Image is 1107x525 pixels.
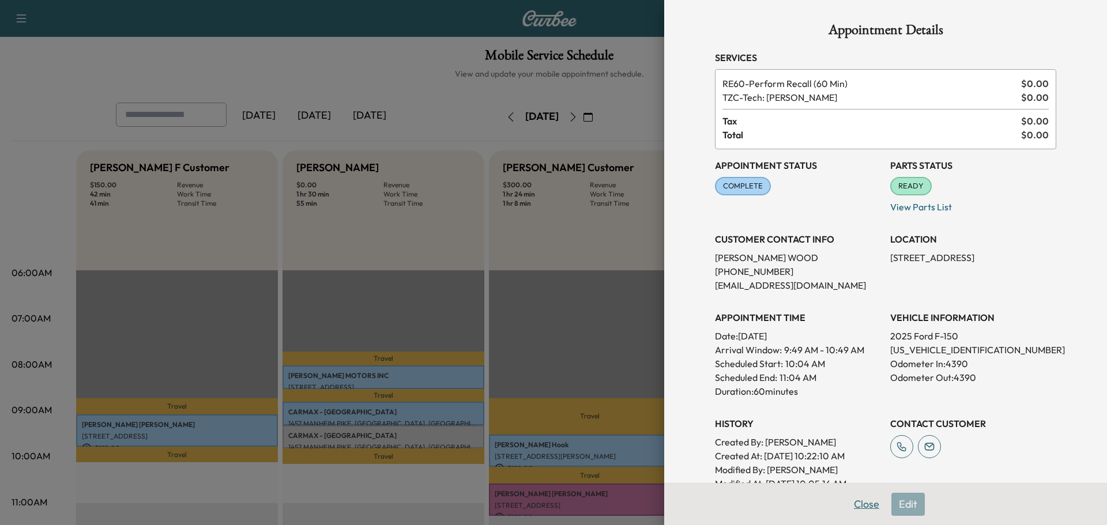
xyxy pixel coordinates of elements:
h3: CUSTOMER CONTACT INFO [715,232,881,246]
span: 9:49 AM - 10:49 AM [784,343,864,357]
span: Total [722,128,1021,142]
p: Modified At : [DATE] 10:05:16 AM [715,477,881,490]
p: 10:04 AM [785,357,825,371]
span: Perform Recall (60 Min) [722,77,1016,90]
p: View Parts List [890,195,1056,214]
p: [EMAIL_ADDRESS][DOMAIN_NAME] [715,278,881,292]
span: $ 0.00 [1021,114,1049,128]
span: COMPLETE [716,180,770,192]
p: Arrival Window: [715,343,881,357]
h3: Appointment Status [715,158,881,172]
button: Close [846,493,887,516]
p: [STREET_ADDRESS] [890,251,1056,265]
span: Tax [722,114,1021,128]
h3: CONTACT CUSTOMER [890,417,1056,430]
p: Duration: 60 minutes [715,384,881,398]
span: READY [891,180,931,192]
p: Odometer In: 4390 [890,357,1056,371]
p: [PERSON_NAME] WOOD [715,251,881,265]
p: Scheduled End: [715,371,777,384]
span: Tech: Zach C [722,90,1016,104]
p: Scheduled Start: [715,357,783,371]
span: $ 0.00 [1021,128,1049,142]
p: Odometer Out: 4390 [890,371,1056,384]
p: [US_VEHICLE_IDENTIFICATION_NUMBER] [890,343,1056,357]
h3: History [715,417,881,430]
h3: Services [715,51,1056,65]
p: 2025 Ford F-150 [890,329,1056,343]
span: $ 0.00 [1021,90,1049,104]
p: Created By : [PERSON_NAME] [715,435,881,449]
h3: VEHICLE INFORMATION [890,311,1056,324]
h3: Parts Status [890,158,1056,172]
h1: Appointment Details [715,23,1056,41]
p: Created At : [DATE] 10:22:10 AM [715,449,881,463]
p: 11:04 AM [780,371,816,384]
h3: LOCATION [890,232,1056,246]
p: [PHONE_NUMBER] [715,265,881,278]
h3: APPOINTMENT TIME [715,311,881,324]
span: $ 0.00 [1021,77,1049,90]
p: Date: [DATE] [715,329,881,343]
p: Modified By : [PERSON_NAME] [715,463,881,477]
